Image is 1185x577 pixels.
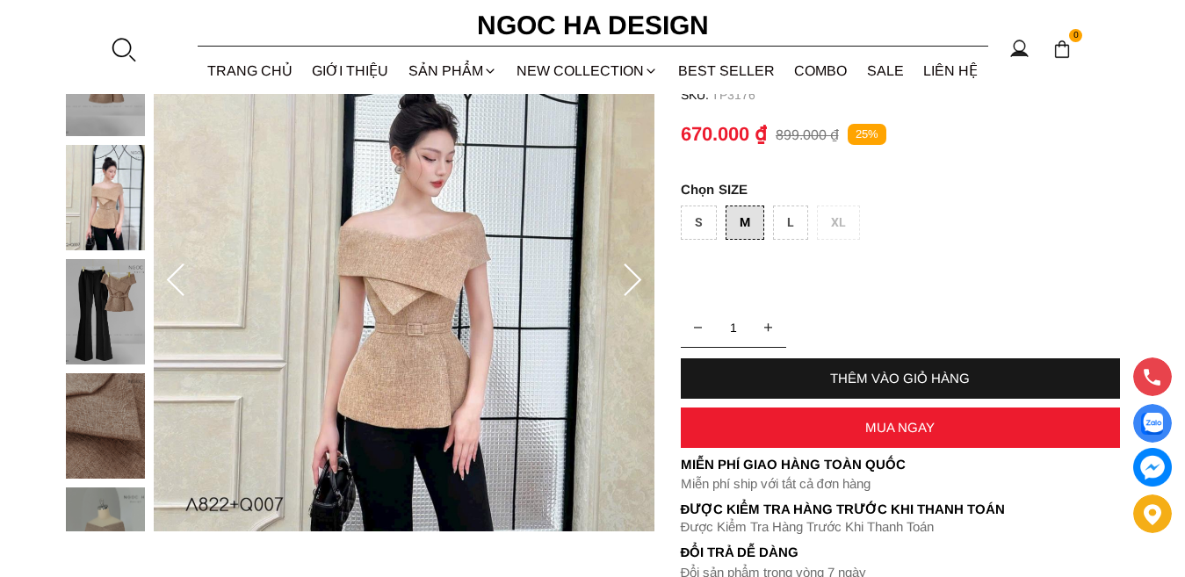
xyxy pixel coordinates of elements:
p: 670.000 ₫ [681,123,767,146]
p: 25% [848,124,886,146]
div: THÊM VÀO GIỎ HÀNG [681,371,1120,386]
div: SẢN PHẨM [399,47,508,94]
p: Được Kiểm Tra Hàng Trước Khi Thanh Toán [681,519,1120,535]
p: 899.000 ₫ [776,126,839,143]
a: messenger [1133,448,1172,487]
img: img-CART-ICON-ksit0nf1 [1052,40,1072,59]
p: TP3176 [712,88,1120,102]
input: Quantity input [681,310,786,345]
a: TRANG CHỦ [198,47,303,94]
font: Miễn phí giao hàng toàn quốc [681,457,906,472]
a: Combo [784,47,857,94]
img: Alva Top_ Áo chéo Vai Kèm Đai Màu Be A822_mini_3 [66,373,145,479]
div: L [773,206,808,240]
a: Display image [1133,404,1172,443]
a: BEST SELLER [668,47,785,94]
a: LIÊN HỆ [914,47,988,94]
h6: SKU: [681,88,712,102]
font: Miễn phí ship với tất cả đơn hàng [681,476,871,491]
p: Được Kiểm Tra Hàng Trước Khi Thanh Toán [681,501,1120,517]
img: Display image [1141,413,1163,435]
a: NEW COLLECTION [507,47,668,94]
span: 0 [1069,29,1083,43]
img: Alva Top_ Áo chéo Vai Kèm Đai Màu Be A822_mini_2 [66,259,145,364]
a: GIỚI THIỆU [302,47,399,94]
div: M [726,206,764,240]
a: Ngoc Ha Design [461,4,725,47]
h6: Đổi trả dễ dàng [681,545,1120,559]
img: Alva Top_ Áo chéo Vai Kèm Đai Màu Be A822_mini_1 [66,145,145,250]
img: Alva Top_ Áo chéo Vai Kèm Đai Màu Be A822_1 [154,31,654,531]
div: MUA NGAY [681,420,1120,435]
a: SALE [857,47,914,94]
div: S [681,206,717,240]
p: SIZE [681,182,1120,197]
